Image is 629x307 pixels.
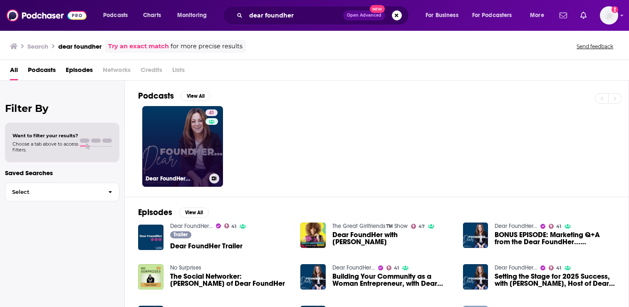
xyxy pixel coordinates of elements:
img: The Social Networker: Lindsay Pinchuk of Dear FoundHer [138,264,163,290]
a: The Great Girlfriends™️ Show [332,223,408,230]
img: Podchaser - Follow, Share and Rate Podcasts [7,7,87,23]
h2: Episodes [138,207,172,218]
svg: Add a profile image [612,6,618,13]
h3: dear foundher [58,42,102,50]
button: Show profile menu [600,6,618,25]
h2: Podcasts [138,91,174,101]
a: 41 [549,224,561,229]
img: Dear FoundHer Trailer [138,225,163,250]
span: for more precise results [171,42,243,51]
button: View All [179,208,209,218]
button: open menu [171,9,218,22]
a: Dear FoundHer... [495,264,537,271]
h3: Search [27,42,48,50]
button: open menu [524,9,555,22]
a: Show notifications dropdown [577,8,590,22]
span: Credits [141,63,162,80]
span: Networks [103,63,131,80]
span: Setting the Stage for 2025 Success, with [PERSON_NAME], Host of Dear FoundHer... [495,273,615,287]
a: Dear FoundHer... [170,223,213,230]
p: Saved Searches [5,169,119,177]
span: For Podcasters [472,10,512,21]
span: Building Your Community as a Woman Entrepreneur, with Dear FoundHer... Host, [PERSON_NAME] [332,273,453,287]
a: EpisodesView All [138,207,209,218]
a: Setting the Stage for 2025 Success, with Lindsay Pinchuk, Host of Dear FoundHer... [495,273,615,287]
img: BONUS EPISODE: Marketing Q+A from the Dear FoundHer... Community [463,223,488,248]
span: 41 [556,225,561,228]
img: Dear FoundHer with Lindsay Pinchuk [300,223,326,248]
span: 41 [556,266,561,270]
a: Dear FoundHer... [332,264,375,271]
a: The Social Networker: Lindsay Pinchuk of Dear FoundHer [170,273,291,287]
span: Dear FoundHer with [PERSON_NAME] [332,231,453,245]
span: 41 [231,225,236,228]
button: Open AdvancedNew [343,10,385,20]
a: Dear FoundHer Trailer [170,243,243,250]
a: No Surprises [170,264,201,271]
div: Search podcasts, credits, & more... [231,6,417,25]
span: 41 [209,109,214,117]
a: Show notifications dropdown [556,8,570,22]
input: Search podcasts, credits, & more... [246,9,343,22]
span: Podcasts [103,10,128,21]
span: For Business [426,10,458,21]
a: Episodes [66,63,93,80]
img: User Profile [600,6,618,25]
a: 41 [224,223,237,228]
button: open menu [467,9,524,22]
a: 41Dear FoundHer... [142,106,223,187]
a: All [10,63,18,80]
button: Select [5,183,119,201]
span: Trailer [173,232,188,237]
a: Dear FoundHer... [495,223,537,230]
img: Setting the Stage for 2025 Success, with Lindsay Pinchuk, Host of Dear FoundHer... [463,264,488,290]
h3: Dear FoundHer... [146,175,206,182]
a: 41 [206,109,218,116]
span: Lists [172,63,185,80]
a: Dear FoundHer with Lindsay Pinchuk [332,231,453,245]
a: BONUS EPISODE: Marketing Q+A from the Dear FoundHer... Community [495,231,615,245]
span: 47 [419,225,425,228]
button: Send feedback [574,43,616,50]
span: Want to filter your results? [12,133,78,139]
a: 41 [549,265,561,270]
img: Building Your Community as a Woman Entrepreneur, with Dear FoundHer... Host, Lindsay Pinchuk [300,264,326,290]
button: open menu [420,9,469,22]
span: 41 [394,266,399,270]
span: More [530,10,544,21]
span: Charts [143,10,161,21]
a: Podcasts [28,63,56,80]
a: 47 [411,224,425,229]
span: The Social Networker: [PERSON_NAME] of Dear FoundHer [170,273,291,287]
span: Choose a tab above to access filters. [12,141,78,153]
span: Select [5,189,102,195]
button: View All [181,91,210,101]
a: Try an exact match [108,42,169,51]
button: open menu [97,9,139,22]
span: New [370,5,385,13]
span: Open Advanced [347,13,381,17]
a: 41 [386,265,399,270]
span: Logged in as AutumnKatie [600,6,618,25]
a: Building Your Community as a Woman Entrepreneur, with Dear FoundHer... Host, Lindsay Pinchuk [332,273,453,287]
h2: Filter By [5,102,119,114]
span: Monitoring [177,10,207,21]
a: Charts [138,9,166,22]
a: PodcastsView All [138,91,210,101]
